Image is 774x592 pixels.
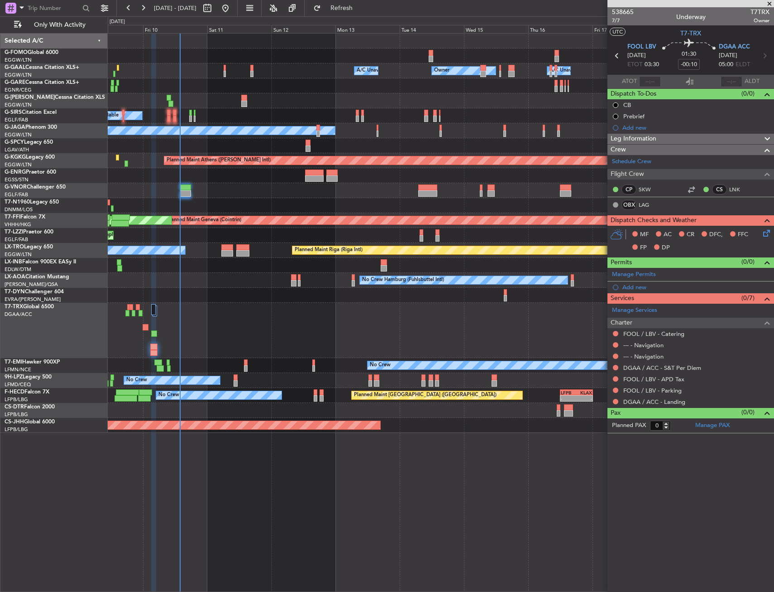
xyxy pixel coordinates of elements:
a: EVRA/[PERSON_NAME] [5,296,61,303]
a: EDLW/DTM [5,266,31,273]
a: T7-FFIFalcon 7X [5,214,45,220]
span: 9H-LPZ [5,374,23,380]
a: DGAA/ACC [5,311,32,318]
span: G-FOMO [5,50,28,55]
div: A/C Unavailable [549,64,587,78]
a: LFPB/LBG [5,426,28,433]
a: G-FOMOGlobal 6000 [5,50,58,55]
span: DGAA ACC [719,43,750,52]
span: AC [664,230,672,239]
div: No Crew [370,359,391,372]
a: EGLF/FAB [5,116,28,123]
div: Tue 14 [400,25,464,33]
div: [DATE] [110,18,125,26]
span: (0/0) [741,89,755,98]
div: No Crew [158,388,179,402]
div: Thu 9 [79,25,143,33]
div: LFPB [561,390,576,395]
span: FFC [738,230,748,239]
span: Charter [611,318,632,328]
span: G-GAAL [5,65,25,70]
span: MF [640,230,649,239]
span: T7-FFI [5,214,20,220]
span: LX-TRO [5,244,24,250]
span: ETOT [627,60,642,69]
input: --:-- [639,76,661,87]
span: LX-AOA [5,274,25,280]
span: T7-EMI [5,359,22,365]
span: Refresh [323,5,361,11]
div: - [577,396,592,401]
span: ELDT [736,60,750,69]
span: T7-N1960 [5,199,30,205]
a: EGSS/STN [5,176,29,183]
div: Sat 11 [207,25,272,33]
a: Schedule Crew [612,157,651,166]
span: G-ENRG [5,170,26,175]
span: Pax [611,408,621,418]
div: Prebrief [623,112,645,120]
span: G-SPCY [5,140,24,145]
a: [PERSON_NAME]/QSA [5,281,58,288]
span: FP [640,243,647,252]
button: Only With Activity [10,18,98,32]
div: Planned Maint [GEOGRAPHIC_DATA] ([GEOGRAPHIC_DATA]) [354,388,497,402]
span: DFC, [709,230,723,239]
a: LFPB/LBG [5,396,28,403]
a: F-HECDFalcon 7X [5,389,49,395]
a: G-ENRGPraetor 600 [5,170,56,175]
a: G-KGKGLegacy 600 [5,155,55,160]
span: FOOL LBV [627,43,656,52]
span: G-VNOR [5,184,27,190]
a: LFMD/CEQ [5,381,31,388]
span: (0/0) [741,257,755,267]
span: 01:30 [682,50,696,59]
a: T7-DYNChallenger 604 [5,289,64,295]
a: EGGW/LTN [5,102,32,108]
div: A/C Unavailable [357,64,394,78]
div: Fri 10 [143,25,207,33]
a: --- - Navigation [623,353,664,360]
span: Only With Activity [24,22,96,28]
span: (0/0) [741,408,755,417]
a: LFPB/LBG [5,411,28,418]
span: T7-TRX [680,29,701,38]
div: Planned Maint Athens ([PERSON_NAME] Intl) [167,154,271,167]
span: 7/7 [612,17,634,24]
a: LAG [639,201,659,209]
a: DGAA / ACC - S&T Per Diem [623,364,701,372]
span: [DATE] [627,51,646,60]
a: Manage PAX [695,421,730,430]
a: LX-AOACitation Mustang [5,274,69,280]
span: Dispatch To-Dos [611,89,656,99]
a: EGGW/LTN [5,131,32,138]
span: 538665 [612,7,634,17]
span: (0/7) [741,293,755,303]
span: Owner [750,17,769,24]
a: FOOL / LBV - Catering [623,330,684,338]
a: EGGW/LTN [5,161,32,168]
span: T7-LZZI [5,229,23,235]
span: LX-INB [5,259,22,265]
a: CS-JHHGlobal 6000 [5,419,55,425]
span: G-JAGA [5,125,25,130]
a: LX-TROLegacy 650 [5,244,53,250]
input: Trip Number [28,1,80,15]
a: G-SPCYLegacy 650 [5,140,53,145]
a: G-[PERSON_NAME]Cessna Citation XLS [5,95,105,100]
div: CP [621,184,636,194]
span: G-KGKG [5,155,26,160]
span: CS-JHH [5,419,24,425]
a: FOOL / LBV - Parking [623,387,682,394]
a: Manage Services [612,306,657,315]
a: T7-TRXGlobal 6500 [5,304,54,310]
div: Wed 15 [464,25,528,33]
span: F-HECD [5,389,24,395]
div: KLAX [577,390,592,395]
div: Mon 13 [335,25,400,33]
div: Planned Maint Geneva (Cointrin) [167,214,241,227]
div: OBX [621,200,636,210]
a: FOOL / LBV - APD Tax [623,375,684,383]
span: ATOT [622,77,637,86]
div: CS [712,184,727,194]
